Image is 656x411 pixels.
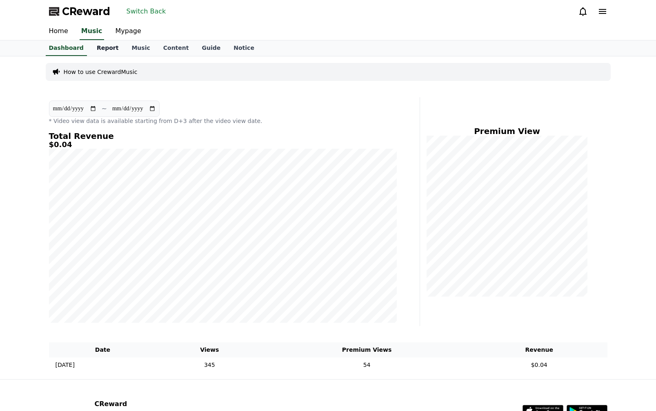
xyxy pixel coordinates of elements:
[49,5,110,18] a: CReward
[49,141,397,149] h5: $0.04
[262,342,471,357] th: Premium Views
[156,357,262,373] td: 345
[62,5,110,18] span: CReward
[156,342,262,357] th: Views
[64,68,138,76] a: How to use CrewardMusic
[102,104,107,114] p: ~
[123,5,169,18] button: Switch Back
[195,40,227,56] a: Guide
[42,23,75,40] a: Home
[262,357,471,373] td: 54
[157,40,196,56] a: Content
[471,342,607,357] th: Revenue
[125,40,156,56] a: Music
[90,40,125,56] a: Report
[56,361,75,369] p: [DATE]
[109,23,148,40] a: Mypage
[49,342,157,357] th: Date
[46,40,87,56] a: Dashboard
[427,127,588,136] h4: Premium View
[471,357,607,373] td: $0.04
[49,117,397,125] p: * Video view data is available starting from D+3 after the video view date.
[49,132,397,141] h4: Total Revenue
[227,40,261,56] a: Notice
[80,23,104,40] a: Music
[94,399,231,409] p: CReward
